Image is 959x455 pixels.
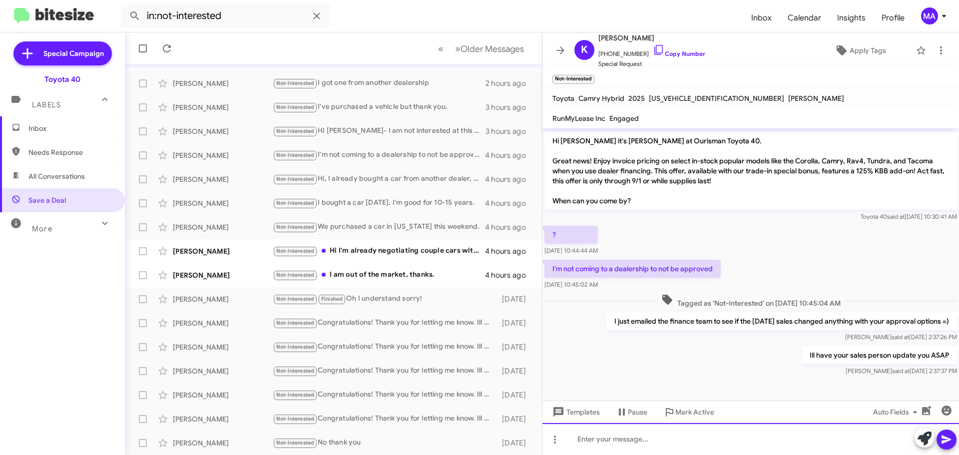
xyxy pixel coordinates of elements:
span: « [438,42,444,55]
div: [PERSON_NAME] [173,318,273,328]
span: Apply Tags [850,41,886,59]
div: HI [PERSON_NAME]- I am not interested at this time, I already spoke with the salesman I had conta... [273,125,485,137]
button: Mark Active [655,403,722,421]
span: Not-Interested [276,272,315,278]
span: » [455,42,461,55]
span: Not-Interested [276,440,315,446]
p: Ill have your sales person update you ASAP [802,346,957,364]
p: I just emailed the finance team to see if the [DATE] sales changed anything with your approval op... [606,312,957,330]
a: Special Campaign [13,41,112,65]
span: Inbox [28,123,113,133]
div: Hi I'm already negotiating couple cars with another Toyota dealership. Perhaps next time. [273,245,485,257]
div: I am out of the market, thanks. [273,269,485,281]
div: [PERSON_NAME] [173,150,273,160]
span: RunMyLease Inc [552,114,605,123]
a: Calendar [780,3,829,32]
span: All Conversations [28,171,85,181]
div: [DATE] [497,366,534,376]
div: 3 hours ago [485,126,534,136]
div: 4 hours ago [485,222,534,232]
div: [PERSON_NAME] [173,174,273,184]
div: Toyota 40 [44,74,80,84]
div: Hi, I already bought a car from another dealer, but thanks for your follow-up. [273,173,485,185]
span: Not-Interested [276,200,315,206]
span: Not-Interested [276,368,315,374]
span: Pause [628,403,647,421]
div: [PERSON_NAME] [173,126,273,136]
span: Not-Interested [276,176,315,182]
input: Search [121,4,331,28]
span: Not-Interested [276,128,315,134]
div: [PERSON_NAME] [173,102,273,112]
div: 4 hours ago [485,246,534,256]
p: Hi [PERSON_NAME] it's [PERSON_NAME] at Ourisman Toyota 40. Great news! Enjoy invoice pricing on s... [544,132,957,210]
div: [PERSON_NAME] [173,438,273,448]
div: I've purchased a vehicle but thank you. [273,101,485,113]
div: [PERSON_NAME] [173,366,273,376]
span: Special Campaign [43,48,104,58]
p: I'm not coming to a dealership to not be approved [544,260,721,278]
div: I got one from another dealership [273,77,485,89]
div: Congratulations! Thank you for letting me know. Ill update your profile on my side of things. [273,317,497,329]
span: Special Request [598,59,705,69]
div: [DATE] [497,294,534,304]
nav: Page navigation example [433,38,530,59]
span: Not-Interested [276,416,315,422]
span: Camry Hybrid [578,94,624,103]
button: Next [449,38,530,59]
div: 4 hours ago [485,174,534,184]
span: [PERSON_NAME] [788,94,844,103]
span: Tagged as 'Not-Interested' on [DATE] 10:45:04 AM [657,294,845,308]
span: [DATE] 10:45:02 AM [544,281,598,288]
a: Profile [874,3,913,32]
button: Previous [432,38,450,59]
div: [DATE] [497,342,534,352]
span: Not-Interested [276,224,315,230]
span: Not-Interested [276,344,315,350]
span: Not-Interested [276,248,315,254]
span: Not-Interested [276,80,315,86]
button: Auto Fields [865,403,929,421]
div: Congratulations! Thank you for letting me know. Ill update your profile on my side of things. [273,413,497,425]
span: said at [887,213,905,220]
span: Not-Interested [276,320,315,326]
span: Not-Interested [276,152,315,158]
a: Copy Number [653,50,705,57]
p: ? [544,226,598,244]
div: Congratulations! Thank you for letting me know. Ill update your profile on my side of things. [273,365,497,377]
div: Congratulations! Thank you for letting me know. Ill update your profile on my side of things. [273,341,497,353]
span: said at [892,367,910,375]
div: Oh I understand sorry! [273,293,497,305]
div: 3 hours ago [485,102,534,112]
span: [DATE] 10:44:44 AM [544,247,598,254]
span: K [581,42,588,58]
span: [US_VEHICLE_IDENTIFICATION_NUMBER] [649,94,784,103]
small: Not-Interested [552,75,594,84]
span: Not-Interested [276,392,315,398]
a: Insights [829,3,874,32]
a: Inbox [743,3,780,32]
span: Labels [32,100,61,109]
div: [DATE] [497,318,534,328]
span: Engaged [609,114,639,123]
span: [PHONE_NUMBER] [598,44,705,59]
div: 2 hours ago [485,78,534,88]
div: [DATE] [497,438,534,448]
span: Needs Response [28,147,113,157]
div: 4 hours ago [485,270,534,280]
span: [PERSON_NAME] [DATE] 2:37:37 PM [846,367,957,375]
button: Pause [608,403,655,421]
div: [PERSON_NAME] [173,270,273,280]
span: said at [892,333,909,341]
span: Auto Fields [873,403,921,421]
span: 2025 [628,94,645,103]
div: [DATE] [497,390,534,400]
div: I bought a car [DATE]. I'm good for 10-15 years. [273,197,485,209]
div: [PERSON_NAME] [173,294,273,304]
div: Congratulations! Thank you for letting me know. Ill update your profile on my side of things. [273,389,497,401]
div: 4 hours ago [485,150,534,160]
span: Templates [550,403,600,421]
button: MA [913,7,948,24]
